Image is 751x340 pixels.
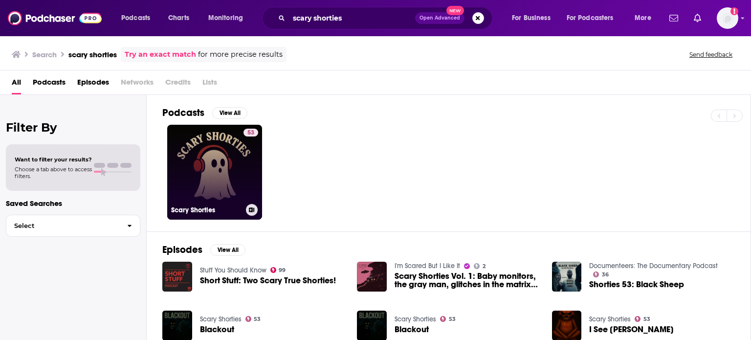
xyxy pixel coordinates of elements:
span: Networks [121,74,154,94]
a: Blackout [200,325,234,334]
span: Charts [168,11,189,25]
button: View All [210,244,245,256]
a: 36 [593,272,609,277]
a: I See Herbert [589,325,674,334]
input: Search podcasts, credits, & more... [289,10,415,26]
a: 53 [243,129,258,136]
span: 53 [643,317,650,321]
a: 99 [270,267,286,273]
span: More [635,11,651,25]
a: Try an exact match [125,49,196,60]
button: Show profile menu [717,7,738,29]
span: Select [6,223,119,229]
span: 99 [279,268,286,272]
span: I See [PERSON_NAME] [589,325,674,334]
span: 36 [602,272,609,277]
img: Scary Shorties Vol. 1: Baby monitors, the gray man, glitches in the matrix, a haunted hostel, and... [357,262,387,292]
span: 53 [449,317,456,321]
a: All [12,74,21,94]
svg: Add a profile image [730,7,738,15]
span: For Business [512,11,551,25]
span: for more precise results [198,49,283,60]
a: 53Scary Shorties [167,125,262,220]
h2: Episodes [162,244,202,256]
a: Scary Shorties [589,315,631,323]
img: Short Stuff: Two Scary True Shorties! [162,262,192,292]
h2: Filter By [6,120,140,135]
button: Open AdvancedNew [415,12,464,24]
a: Blackout [395,325,429,334]
span: Want to filter your results? [15,156,92,163]
button: open menu [201,10,256,26]
button: Select [6,215,140,237]
a: Scary Shorties [395,315,436,323]
h3: Search [32,50,57,59]
span: 53 [254,317,261,321]
a: Documenteers: The Documentary Podcast [589,262,718,270]
img: User Profile [717,7,738,29]
a: Show notifications dropdown [665,10,682,26]
a: Shorties 53: Black Sheep [589,280,684,289]
button: View All [212,107,247,119]
span: Podcasts [121,11,150,25]
span: Logged in as NickG [717,7,738,29]
span: Lists [202,74,217,94]
span: Credits [165,74,191,94]
button: Send feedback [686,50,735,59]
a: Podcasts [33,74,66,94]
a: EpisodesView All [162,244,245,256]
span: For Podcasters [567,11,614,25]
button: open menu [628,10,663,26]
a: Scary Shorties Vol. 1: Baby monitors, the gray man, glitches in the matrix, a haunted hostel, and... [395,272,540,289]
span: 2 [483,264,486,269]
a: 53 [635,316,650,322]
div: Search podcasts, credits, & more... [271,7,502,29]
a: Episodes [77,74,109,94]
h2: Podcasts [162,107,204,119]
span: 53 [247,128,254,138]
h3: scary shorties [68,50,117,59]
span: Open Advanced [420,16,460,21]
a: Short Stuff: Two Scary True Shorties! [200,276,336,285]
span: Monitoring [208,11,243,25]
img: Podchaser - Follow, Share and Rate Podcasts [8,9,102,27]
span: Choose a tab above to access filters. [15,166,92,180]
span: New [446,6,464,15]
a: PodcastsView All [162,107,247,119]
a: 53 [440,316,456,322]
a: Stuff You Should Know [200,266,266,274]
button: open menu [505,10,563,26]
p: Saved Searches [6,199,140,208]
a: Show notifications dropdown [690,10,705,26]
a: 53 [245,316,261,322]
h3: Scary Shorties [171,206,242,214]
a: Charts [162,10,195,26]
a: 2 [474,263,486,269]
button: open menu [560,10,628,26]
img: Shorties 53: Black Sheep [552,262,582,292]
a: I'm Scared But I Like It [395,262,460,270]
a: Scary Shorties [200,315,242,323]
button: open menu [114,10,163,26]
